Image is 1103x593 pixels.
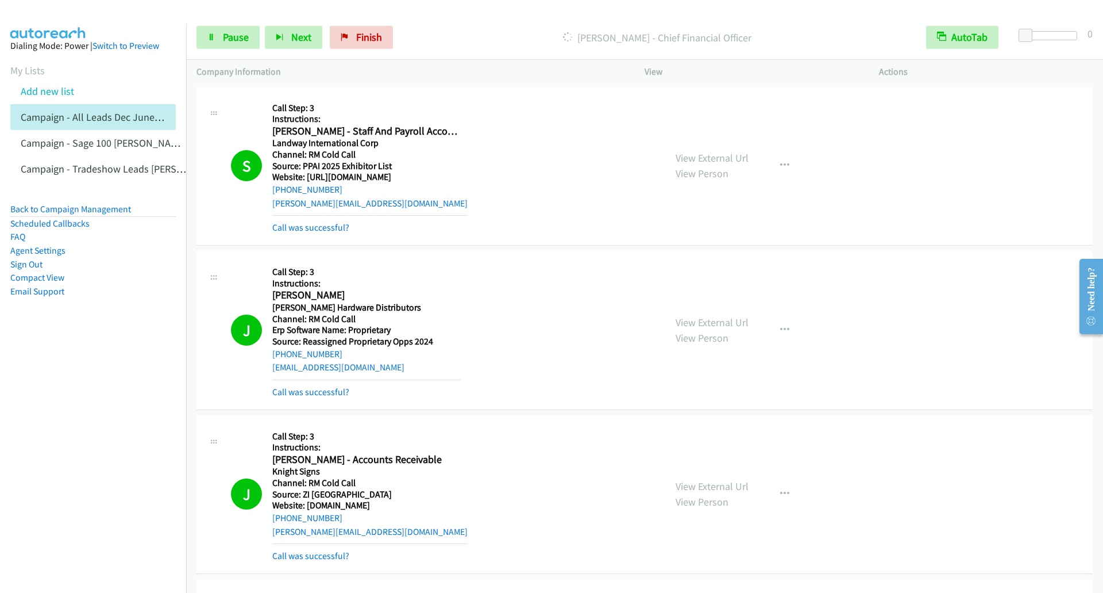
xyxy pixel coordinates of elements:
[21,85,74,98] a: Add new list
[272,102,468,114] h5: Call Step: 3
[272,222,349,233] a: Call was successful?
[10,272,64,283] a: Compact View
[879,65,1093,79] p: Actions
[196,26,260,49] a: Pause
[272,387,349,397] a: Call was successful?
[272,278,461,289] h5: Instructions:
[265,26,322,49] button: Next
[272,431,468,442] h5: Call Step: 3
[356,30,382,44] span: Finish
[272,137,468,149] h5: Landway International Corp
[272,526,468,537] a: [PERSON_NAME][EMAIL_ADDRESS][DOMAIN_NAME]
[272,289,461,302] h2: [PERSON_NAME]
[272,184,342,195] a: [PHONE_NUMBER]
[272,302,461,313] h5: [PERSON_NAME] Hardware Distributors
[1087,26,1093,41] div: 0
[272,113,468,125] h5: Instructions:
[272,512,342,523] a: [PHONE_NUMBER]
[272,442,468,453] h5: Instructions:
[10,64,45,77] a: My Lists
[196,65,624,79] p: Company Information
[21,162,257,175] a: Campaign - Tradeshow Leads [PERSON_NAME] Cloned
[1024,31,1077,40] div: Delay between calls (in seconds)
[272,500,468,511] h5: Website: [DOMAIN_NAME]
[272,453,461,466] h2: [PERSON_NAME] - Accounts Receivable
[645,65,858,79] p: View
[272,324,461,336] h5: Erp Software Name: Proprietary
[272,466,468,477] h5: Knight Signs
[272,160,468,172] h5: Source: PPAI 2025 Exhibitor List
[231,479,262,510] h1: J
[272,362,404,373] a: [EMAIL_ADDRESS][DOMAIN_NAME]
[676,331,728,345] a: View Person
[676,480,749,493] a: View External Url
[231,150,262,181] h1: S
[291,30,311,44] span: Next
[926,26,998,49] button: AutoTab
[272,477,468,489] h5: Channel: RM Cold Call
[10,245,65,256] a: Agent Settings
[223,30,249,44] span: Pause
[272,489,468,500] h5: Source: ZI [GEOGRAPHIC_DATA]
[676,495,728,508] a: View Person
[10,218,90,229] a: Scheduled Callbacks
[676,151,749,164] a: View External Url
[92,40,159,51] a: Switch to Preview
[272,349,342,359] a: [PHONE_NUMBER]
[1070,251,1103,342] iframe: Resource Center
[272,198,468,209] a: [PERSON_NAME][EMAIL_ADDRESS][DOMAIN_NAME]
[272,550,349,561] a: Call was successful?
[272,149,468,160] h5: Channel: RM Cold Call
[10,231,25,242] a: FAQ
[272,266,461,278] h5: Call Step: 3
[272,336,461,347] h5: Source: Reassigned Proprietary Opps 2024
[272,171,468,183] h5: Website: [URL][DOMAIN_NAME]
[676,167,728,180] a: View Person
[10,204,131,215] a: Back to Campaign Management
[272,125,461,138] h2: [PERSON_NAME] - Staff And Payroll Accountant
[21,136,219,150] a: Campaign - Sage 100 [PERSON_NAME] Cloned
[272,313,461,325] h5: Channel: RM Cold Call
[676,316,749,329] a: View External Url
[10,259,43,270] a: Sign Out
[408,30,905,45] p: [PERSON_NAME] - Chief Financial Officer
[10,286,64,297] a: Email Support
[231,315,262,346] h1: J
[21,110,263,124] a: Campaign - All Leads Dec June [PERSON_NAME] Cloned
[10,39,176,53] div: Dialing Mode: Power |
[330,26,393,49] a: Finish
